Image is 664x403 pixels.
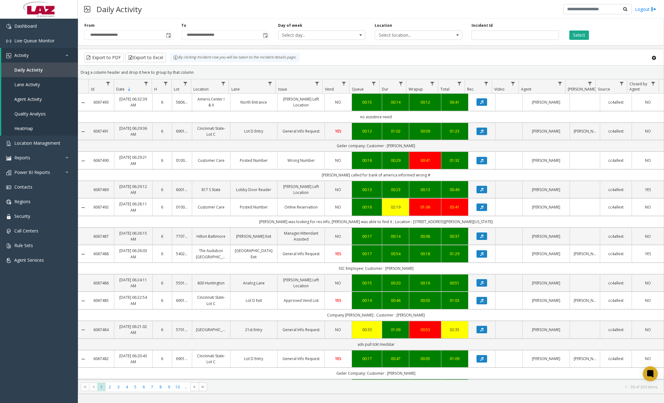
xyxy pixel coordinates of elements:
a: 21st Entry [234,327,274,333]
a: Collapse Details [78,327,88,332]
a: 550131 [176,280,188,286]
a: 00:46 [386,298,405,303]
div: 00:37 [445,233,464,239]
a: 770769 [176,233,188,239]
div: 02:19 [386,204,405,210]
a: 6067482 [92,356,110,362]
a: [DATE] 06:32:39 AM [118,96,149,108]
a: 00:47 [413,157,437,163]
span: Security [14,213,30,219]
a: Online Reservation [281,204,321,210]
a: Total Filter Menu [455,79,463,88]
span: Select location... [375,31,444,40]
a: 6067492 [92,204,110,210]
a: 01:09 [386,327,405,333]
a: [PERSON_NAME] [526,187,566,193]
a: 817 S State [196,187,226,193]
span: NO [645,327,651,332]
div: 00:17 [356,233,378,239]
span: Agent Services [14,257,44,263]
a: [PERSON_NAME] [526,251,566,257]
img: 'icon' [6,258,11,263]
span: NO [335,158,341,163]
div: 01:23 [445,128,464,134]
a: NO [636,99,660,105]
span: Toggle popup [262,31,268,40]
img: infoIcon.svg [173,55,178,60]
div: 00:16 [413,280,437,286]
a: [DATE] 06:29:21 AM [118,154,149,166]
a: 800 Huntington [196,280,226,286]
label: Incident Id [472,23,493,28]
span: NO [645,100,651,105]
a: [PERSON_NAME] Exit [234,233,274,239]
a: 00:33 [356,327,378,333]
a: 01:03 [445,298,464,303]
div: 00:06 [413,233,437,239]
a: 00:51 [445,280,464,286]
a: 690132 [176,128,188,134]
div: 00:12 [413,99,437,105]
div: 00:12 [356,128,378,134]
a: 570105 [176,327,188,333]
a: NO [636,233,660,239]
span: NO [335,100,341,105]
a: 00:03 [413,298,437,303]
img: 'icon' [6,185,11,190]
span: Agent Activity [14,96,42,102]
td: Geiler company; Customer : [PERSON_NAME] [88,140,664,152]
a: General Info Request [281,327,321,333]
a: Location Filter Menu [219,79,227,88]
a: Collapse Details [78,298,88,303]
a: The Audubon [GEOGRAPHIC_DATA] [196,248,226,260]
a: 00:54 [386,251,405,257]
a: [PERSON_NAME] [526,99,566,105]
a: 010016 [176,204,188,210]
a: [DATE] 06:20:43 AM [118,353,149,365]
a: 6 [156,99,168,105]
a: Logout [635,6,656,12]
a: 01:29 [445,251,464,257]
a: 6 [156,204,168,210]
span: NO [335,187,341,192]
a: 00:14 [386,99,405,105]
div: 01:06 [413,204,437,210]
a: Cincinnati State-Lot C [196,294,226,306]
span: NO [335,327,341,332]
a: Lobby Door Reader [234,187,274,193]
a: [PERSON_NAME] [574,251,596,257]
a: Heatmap [1,121,78,136]
a: Closed by Agent Filter Menu [649,79,657,88]
a: Approved Vend List [281,298,321,303]
a: [DATE] 06:29:12 AM [118,184,149,195]
a: 6 [156,128,168,134]
div: 00:18 [413,251,437,257]
a: 00:15 [356,99,378,105]
td: no assistnce need [88,111,664,123]
a: Cincinnati State-Lot C [196,125,226,137]
a: 6067488 [92,251,110,257]
a: 540291 [176,251,188,257]
a: Id Filter Menu [104,79,112,88]
a: [PERSON_NAME] [574,298,596,303]
label: To [181,23,186,28]
span: Live Queue Monitor [14,38,55,44]
span: YES [335,129,341,134]
a: Collapse Details [78,129,88,134]
a: 03:41 [445,204,464,210]
a: Rec. Filter Menu [482,79,490,88]
span: NO [645,204,651,210]
div: 01:02 [386,128,405,134]
a: 00:49 [445,187,464,193]
div: 00:53 [413,327,437,333]
label: Location [375,23,392,28]
a: 00:09 [413,128,437,134]
span: Toggle popup [165,31,172,40]
a: Agent Filter Menu [556,79,564,88]
span: NO [335,204,341,210]
a: [PERSON_NAME] [526,280,566,286]
a: Collapse Details [78,100,88,105]
a: 00:41 [445,99,464,105]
